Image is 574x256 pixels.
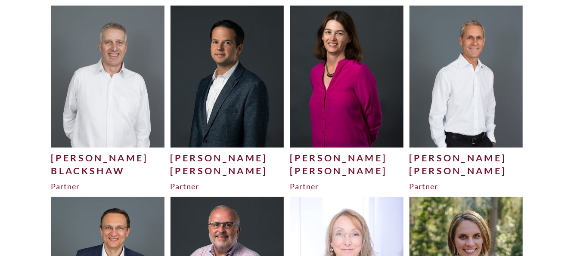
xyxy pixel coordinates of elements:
[290,151,404,164] div: [PERSON_NAME]
[171,6,284,191] a: [PERSON_NAME][PERSON_NAME]Partner
[171,164,284,177] div: [PERSON_NAME]
[51,151,165,164] div: [PERSON_NAME]
[51,6,165,147] img: Dave-Blackshaw-for-website2-500x625.jpg
[171,6,284,147] img: Philipp-Ebert_edited-1-500x625.jpg
[410,6,523,147] img: Craig-Mitchell-Website-500x625.jpg
[290,6,404,191] a: [PERSON_NAME][PERSON_NAME]Partner
[410,151,523,164] div: [PERSON_NAME]
[410,164,523,177] div: [PERSON_NAME]
[410,6,523,191] a: [PERSON_NAME][PERSON_NAME]Partner
[290,6,404,147] img: Julie-H-500x625.jpg
[171,151,284,164] div: [PERSON_NAME]
[51,6,165,191] a: [PERSON_NAME]BlackshawPartner
[290,181,404,191] div: Partner
[290,164,404,177] div: [PERSON_NAME]
[410,181,523,191] div: Partner
[51,164,165,177] div: Blackshaw
[51,181,165,191] div: Partner
[171,181,284,191] div: Partner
